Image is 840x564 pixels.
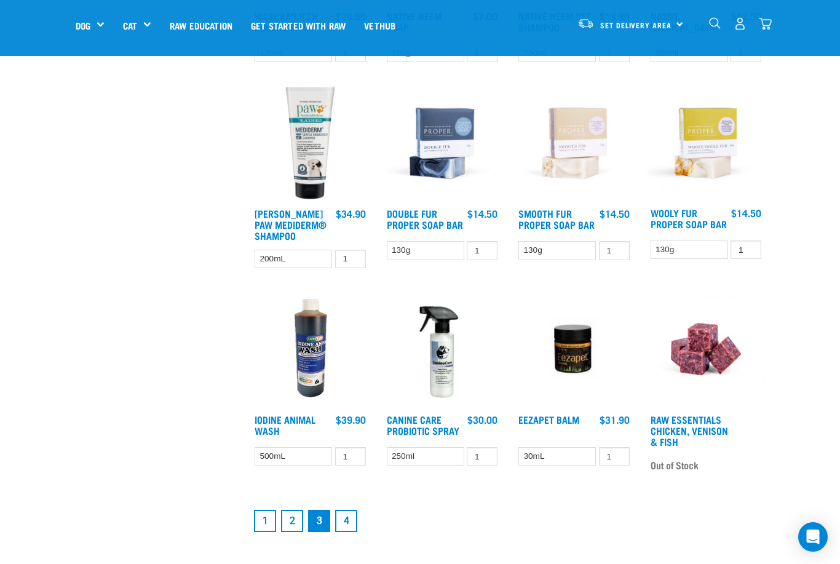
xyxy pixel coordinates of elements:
[355,1,405,50] a: Vethub
[255,416,315,433] a: Iodine Animal Wash
[600,414,630,425] div: $31.90
[308,510,330,532] a: Page 3
[335,447,366,466] input: 1
[759,17,772,30] img: home-icon@2x.png
[242,1,355,50] a: Get started with Raw
[76,18,90,33] a: Dog
[731,240,761,260] input: 1
[384,84,501,202] img: Double fur soap
[651,416,728,444] a: Raw Essentials Chicken, Venison & Fish
[252,84,369,202] img: 9300807267127
[467,414,497,425] div: $30.00
[600,208,630,219] div: $14.50
[335,250,366,269] input: 1
[467,447,497,466] input: 1
[731,207,761,218] div: $14.50
[467,241,497,260] input: 1
[336,208,366,219] div: $34.90
[648,290,765,408] img: Chicken Venison mix 1655
[648,84,765,201] img: Oodle soap
[577,18,594,29] img: van-moving.png
[600,23,672,27] span: Set Delivery Area
[384,290,501,408] img: Canine Care
[651,210,727,226] a: Wooly Fur Proper Soap Bar
[336,414,366,425] div: $39.90
[252,290,369,408] img: Iodine wash
[252,507,764,534] nav: pagination
[599,241,630,260] input: 1
[335,510,357,532] a: Goto page 4
[518,416,579,422] a: Eezapet Balm
[709,17,721,29] img: home-icon-1@2x.png
[254,510,276,532] a: Goto page 1
[734,17,747,30] img: user.png
[255,210,327,238] a: [PERSON_NAME] PAW MediDerm® Shampoo
[467,208,497,219] div: $14.50
[387,416,459,433] a: Canine Care Probiotic Spray
[651,456,699,474] span: Out of Stock
[123,18,137,33] a: Cat
[515,290,633,408] img: Eezapet Anti Itch Cream
[798,522,828,552] div: Open Intercom Messenger
[599,447,630,466] input: 1
[387,210,463,227] a: Double Fur Proper Soap Bar
[515,84,633,202] img: Smooth fur soap
[518,210,595,227] a: Smooth Fur Proper Soap Bar
[160,1,242,50] a: Raw Education
[281,510,303,532] a: Goto page 2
